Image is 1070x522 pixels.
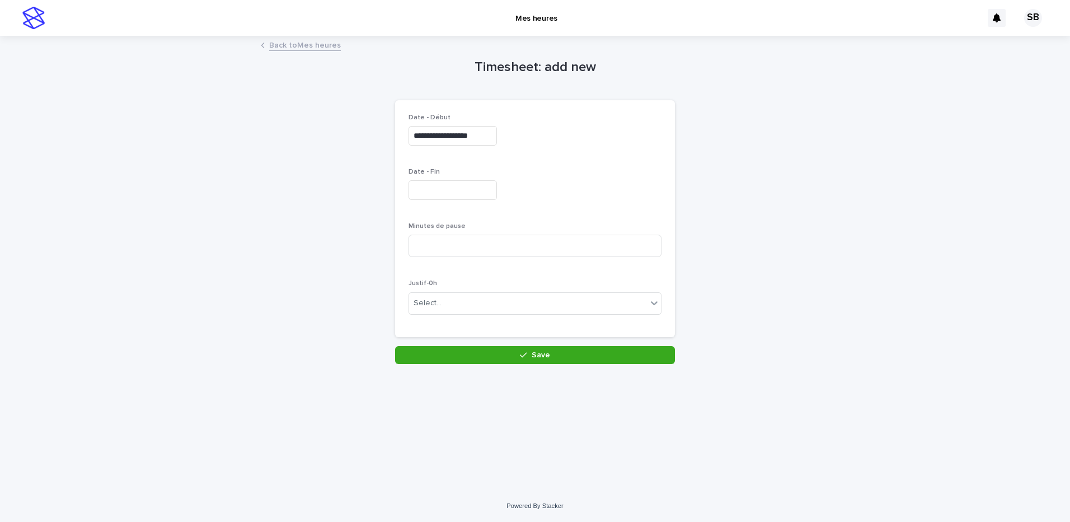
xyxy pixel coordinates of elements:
[532,351,550,359] span: Save
[414,297,442,309] div: Select...
[409,223,466,230] span: Minutes de pause
[395,59,675,76] h1: Timesheet: add new
[1024,9,1042,27] div: SB
[409,169,440,175] span: Date - Fin
[395,346,675,364] button: Save
[22,7,45,29] img: stacker-logo-s-only.png
[506,502,563,509] a: Powered By Stacker
[409,114,450,121] span: Date - Début
[269,38,341,51] a: Back toMes heures
[409,280,437,287] span: Justif-0h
